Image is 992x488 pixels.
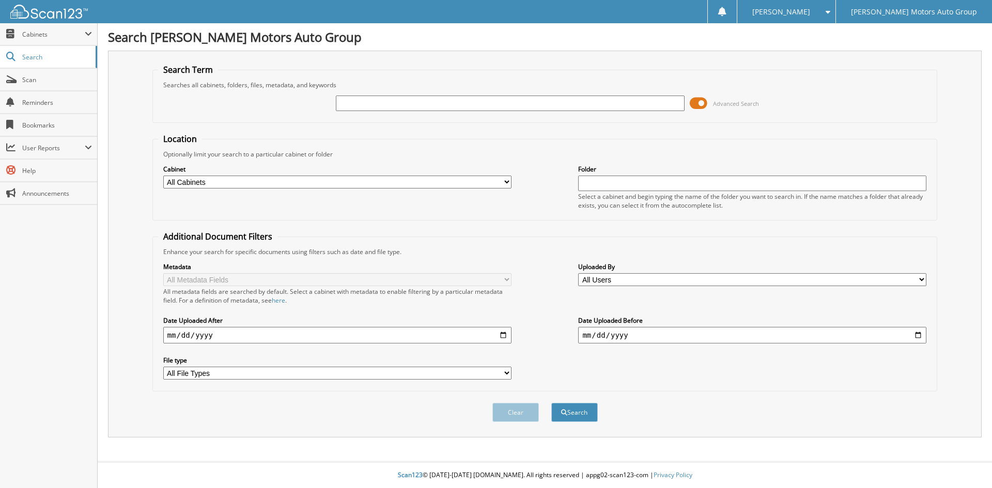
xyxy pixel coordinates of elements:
[98,463,992,488] div: © [DATE]-[DATE] [DOMAIN_NAME]. All rights reserved | appg02-scan123-com |
[752,9,810,15] span: [PERSON_NAME]
[158,247,932,256] div: Enhance your search for specific documents using filters such as date and file type.
[163,327,512,343] input: start
[22,30,85,39] span: Cabinets
[578,316,926,325] label: Date Uploaded Before
[163,165,512,174] label: Cabinet
[158,231,277,242] legend: Additional Document Filters
[163,262,512,271] label: Metadata
[10,5,88,19] img: scan123-logo-white.svg
[578,327,926,343] input: end
[22,144,85,152] span: User Reports
[163,316,512,325] label: Date Uploaded After
[654,470,692,479] a: Privacy Policy
[163,356,512,365] label: File type
[398,470,423,479] span: Scan123
[551,403,598,422] button: Search
[713,100,759,107] span: Advanced Search
[22,166,92,175] span: Help
[158,64,218,75] legend: Search Term
[163,287,512,305] div: All metadata fields are searched by default. Select a cabinet with metadata to enable filtering b...
[158,150,932,159] div: Optionally limit your search to a particular cabinet or folder
[108,28,982,45] h1: Search [PERSON_NAME] Motors Auto Group
[22,98,92,107] span: Reminders
[492,403,539,422] button: Clear
[22,75,92,84] span: Scan
[851,9,977,15] span: [PERSON_NAME] Motors Auto Group
[158,81,932,89] div: Searches all cabinets, folders, files, metadata, and keywords
[158,133,202,145] legend: Location
[578,165,926,174] label: Folder
[272,296,285,305] a: here
[578,262,926,271] label: Uploaded By
[940,438,992,488] iframe: Chat Widget
[22,121,92,130] span: Bookmarks
[578,192,926,210] div: Select a cabinet and begin typing the name of the folder you want to search in. If the name match...
[22,189,92,198] span: Announcements
[22,53,90,61] span: Search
